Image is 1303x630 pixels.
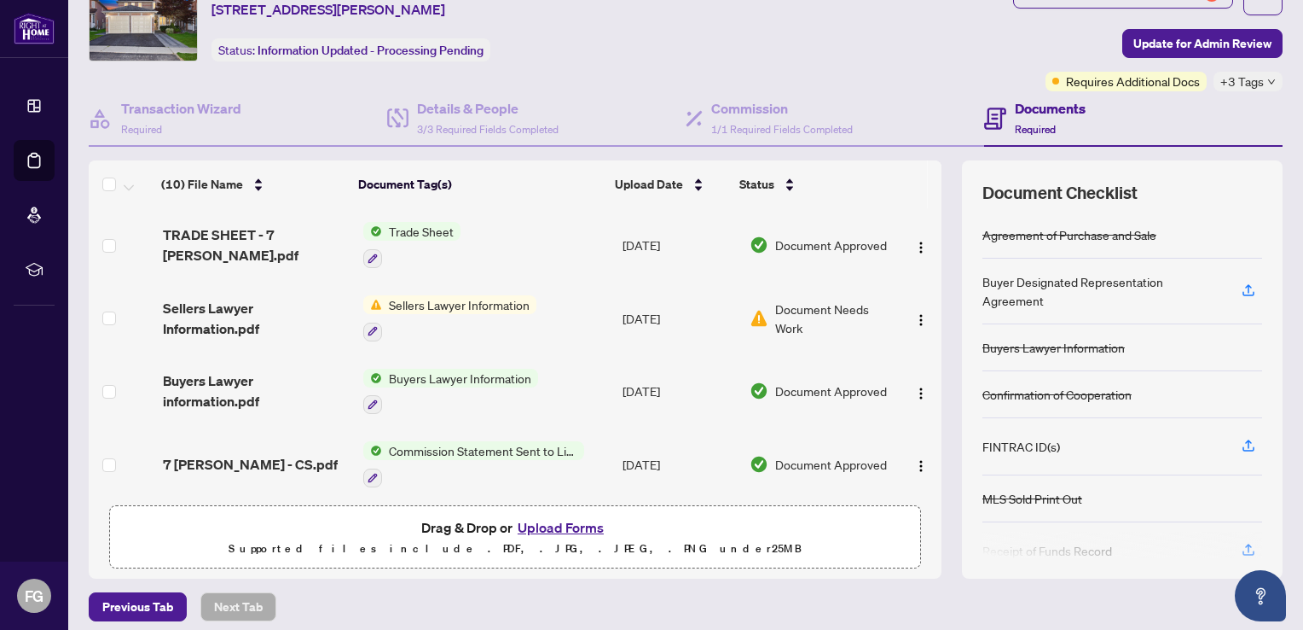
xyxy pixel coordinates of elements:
[711,123,853,136] span: 1/1 Required Fields Completed
[982,489,1082,508] div: MLS Sold Print Out
[1122,29,1283,58] button: Update for Admin Review
[200,592,276,621] button: Next Tab
[258,43,484,58] span: Information Updated - Processing Pending
[382,222,460,241] span: Trade Sheet
[907,305,935,332] button: Logo
[211,38,490,61] div: Status:
[775,300,890,337] span: Document Needs Work
[163,225,350,265] span: TRADE SHEET - 7 [PERSON_NAME].pdf
[907,377,935,405] button: Logo
[608,160,733,208] th: Upload Date
[1220,72,1264,91] span: +3 Tags
[363,222,460,268] button: Status IconTrade Sheet
[363,441,382,460] img: Status Icon
[982,338,1125,357] div: Buyers Lawyer Information
[1267,78,1276,86] span: down
[110,506,920,569] span: Drag & Drop orUpload FormsSupported files include .PDF, .JPG, .JPEG, .PNG under25MB
[733,160,884,208] th: Status
[982,225,1156,244] div: Agreement of Purchase and Sale
[775,236,887,254] span: Document Approved
[14,13,55,44] img: logo
[750,455,768,474] img: Document Status
[102,593,173,621] span: Previous Tab
[982,437,1060,456] div: FINTRAC ID(s)
[750,236,768,254] img: Document Status
[382,441,584,460] span: Commission Statement Sent to Listing Brokerage
[616,208,743,282] td: [DATE]
[121,98,241,119] h4: Transaction Wizard
[616,355,743,429] td: [DATE]
[739,175,774,194] span: Status
[1015,123,1056,136] span: Required
[89,592,187,621] button: Previous Tab
[351,160,608,208] th: Document Tag(s)
[382,295,536,314] span: Sellers Lawyer Information
[914,313,928,327] img: Logo
[363,295,382,314] img: Status Icon
[775,455,887,474] span: Document Approved
[615,175,683,194] span: Upload Date
[363,369,538,415] button: Status IconBuyers Lawyer Information
[25,584,43,608] span: FG
[775,382,887,400] span: Document Approved
[363,369,382,388] img: Status Icon
[616,282,743,355] td: [DATE]
[750,382,768,400] img: Document Status
[914,241,928,254] img: Logo
[121,123,162,136] span: Required
[363,222,382,241] img: Status Icon
[982,181,1138,205] span: Document Checklist
[163,298,350,339] span: Sellers Lawyer Information.pdf
[363,295,536,341] button: Status IconSellers Lawyer Information
[120,539,910,559] p: Supported files include .PDF, .JPG, .JPEG, .PNG under 25 MB
[907,451,935,478] button: Logo
[163,370,350,411] span: Buyers Lawyer information.pdf
[982,385,1132,404] div: Confirmation of Cooperation
[421,516,609,539] span: Drag & Drop or
[914,387,928,400] img: Logo
[914,459,928,473] img: Logo
[417,123,559,136] span: 3/3 Required Fields Completed
[154,160,350,208] th: (10) File Name
[711,98,853,119] h4: Commission
[417,98,559,119] h4: Details & People
[982,272,1221,310] div: Buyer Designated Representation Agreement
[382,369,538,388] span: Buyers Lawyer Information
[161,175,243,194] span: (10) File Name
[907,231,935,259] button: Logo
[1235,570,1286,621] button: Open asap
[750,309,768,328] img: Document Status
[363,441,584,487] button: Status IconCommission Statement Sent to Listing Brokerage
[513,516,609,539] button: Upload Forms
[616,428,743,501] td: [DATE]
[1133,30,1271,57] span: Update for Admin Review
[1066,72,1200,90] span: Requires Additional Docs
[163,454,338,475] span: 7 [PERSON_NAME] - CS.pdf
[1015,98,1086,119] h4: Documents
